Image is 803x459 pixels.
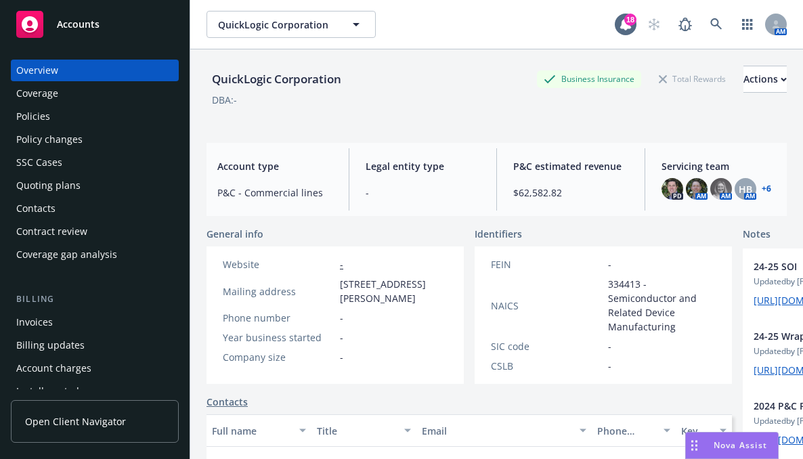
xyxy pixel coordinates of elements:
[661,178,683,200] img: photo
[16,244,117,265] div: Coverage gap analysis
[686,433,703,458] div: Drag to move
[685,432,779,459] button: Nova Assist
[686,178,708,200] img: photo
[672,11,699,38] a: Report a Bug
[16,60,58,81] div: Overview
[11,60,179,81] a: Overview
[11,380,179,402] a: Installment plans
[592,414,676,447] button: Phone number
[537,70,641,87] div: Business Insurance
[207,395,248,409] a: Contacts
[513,185,628,200] span: $62,582.82
[641,11,668,38] a: Start snowing
[743,66,787,92] div: Actions
[608,257,611,271] span: -
[762,185,771,193] a: +6
[11,152,179,173] a: SSC Cases
[366,185,481,200] span: -
[676,414,732,447] button: Key contact
[223,257,334,271] div: Website
[11,244,179,265] a: Coverage gap analysis
[11,334,179,356] a: Billing updates
[340,277,448,305] span: [STREET_ADDRESS][PERSON_NAME]
[608,277,716,334] span: 334413 - Semiconductor and Related Device Manufacturing
[16,357,91,379] div: Account charges
[16,334,85,356] div: Billing updates
[710,178,732,200] img: photo
[608,339,611,353] span: -
[217,159,332,173] span: Account type
[16,175,81,196] div: Quoting plans
[739,182,752,196] span: HB
[16,106,50,127] div: Policies
[491,339,603,353] div: SIC code
[207,70,347,88] div: QuickLogic Corporation
[734,11,761,38] a: Switch app
[11,129,179,150] a: Policy changes
[223,284,334,299] div: Mailing address
[661,159,777,173] span: Servicing team
[340,330,343,345] span: -
[16,380,95,402] div: Installment plans
[422,424,571,438] div: Email
[11,198,179,219] a: Contacts
[624,14,636,26] div: 18
[475,227,522,241] span: Identifiers
[11,292,179,306] div: Billing
[743,66,787,93] button: Actions
[16,311,53,333] div: Invoices
[217,185,332,200] span: P&C - Commercial lines
[703,11,730,38] a: Search
[491,257,603,271] div: FEIN
[16,221,87,242] div: Contract review
[207,414,311,447] button: Full name
[25,414,126,429] span: Open Client Navigator
[11,311,179,333] a: Invoices
[218,18,335,32] span: QuickLogic Corporation
[11,221,179,242] a: Contract review
[16,152,62,173] div: SSC Cases
[223,350,334,364] div: Company size
[608,359,611,373] span: -
[714,439,767,451] span: Nova Assist
[491,299,603,313] div: NAICS
[212,93,237,107] div: DBA: -
[16,198,56,219] div: Contacts
[11,357,179,379] a: Account charges
[681,424,712,438] div: Key contact
[340,350,343,364] span: -
[11,83,179,104] a: Coverage
[366,159,481,173] span: Legal entity type
[11,5,179,43] a: Accounts
[513,159,628,173] span: P&C estimated revenue
[597,424,655,438] div: Phone number
[16,83,58,104] div: Coverage
[11,175,179,196] a: Quoting plans
[57,19,100,30] span: Accounts
[340,311,343,325] span: -
[652,70,733,87] div: Total Rewards
[16,129,83,150] div: Policy changes
[311,414,416,447] button: Title
[491,359,603,373] div: CSLB
[207,227,263,241] span: General info
[223,311,334,325] div: Phone number
[416,414,592,447] button: Email
[317,424,396,438] div: Title
[207,11,376,38] button: QuickLogic Corporation
[11,106,179,127] a: Policies
[340,258,343,271] a: -
[743,227,771,243] span: Notes
[212,424,291,438] div: Full name
[223,330,334,345] div: Year business started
